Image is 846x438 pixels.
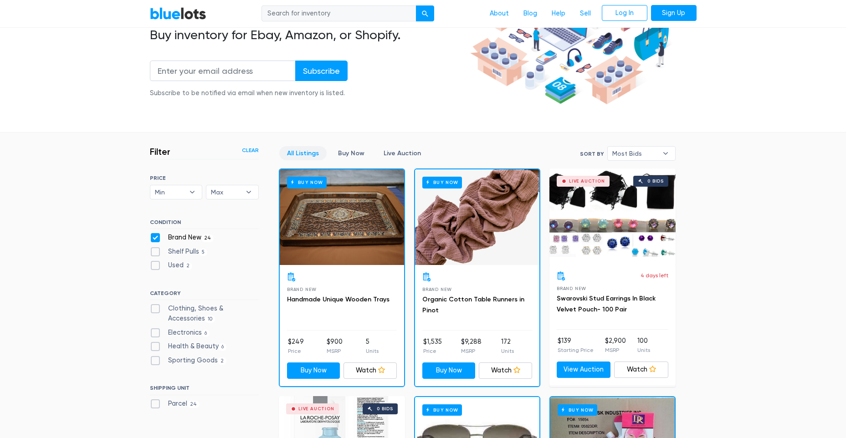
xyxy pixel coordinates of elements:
h6: CATEGORY [150,290,259,300]
h3: Filter [150,146,170,157]
a: BlueLots [150,7,206,20]
label: Clothing, Shoes & Accessories [150,304,259,323]
a: Live Auction [376,146,429,160]
label: Used [150,260,193,270]
a: Buy Now [330,146,372,160]
b: ▾ [183,185,202,199]
li: $249 [288,337,304,355]
a: View Auction [557,362,611,378]
label: Electronics [150,328,210,338]
span: 6 [202,330,210,337]
p: MSRP [605,346,626,354]
b: ▾ [239,185,258,199]
span: Max [211,185,241,199]
input: Subscribe [295,61,348,81]
a: All Listings [279,146,327,160]
h6: Buy Now [558,404,597,416]
span: 10 [205,316,215,323]
a: Watch [614,362,668,378]
a: Buy Now [287,362,340,379]
li: $139 [558,336,594,354]
p: Units [501,347,514,355]
label: Parcel [150,399,200,409]
div: Subscribe to be notified via email when new inventory is listed. [150,88,348,98]
span: 2 [184,263,193,270]
a: Buy Now [415,169,539,265]
p: Units [366,347,379,355]
span: 2 [218,357,227,365]
li: $2,900 [605,336,626,354]
input: Search for inventory [261,5,416,22]
span: Brand New [422,287,452,292]
li: 172 [501,337,514,355]
span: 5 [199,249,208,256]
a: Blog [516,5,544,22]
span: 24 [187,401,200,408]
li: 100 [637,336,650,354]
b: ▾ [656,147,675,160]
a: Watch [479,362,532,379]
a: Clear [242,146,259,154]
li: $1,535 [423,337,442,355]
a: Live Auction 0 bids [549,168,676,264]
h2: Buy inventory for Ebay, Amazon, or Shopify. [150,27,467,43]
label: Sort By [580,150,604,158]
h6: SHIPPING UNIT [150,385,259,395]
a: Sell [573,5,598,22]
div: Live Auction [298,407,334,411]
a: Swarovski Stud Earrings In Black Velvet Pouch- 100 Pair [557,295,656,313]
label: Brand New [150,233,214,243]
h6: Buy Now [422,177,462,188]
h6: Buy Now [287,177,327,188]
div: Live Auction [569,179,605,183]
span: Brand New [557,286,586,291]
p: Price [288,347,304,355]
span: Min [155,185,185,199]
a: Buy Now [422,362,476,379]
p: Starting Price [558,346,594,354]
a: Handmade Unique Wooden Trays [287,295,390,303]
a: Log In [602,5,647,21]
input: Enter your email address [150,61,296,81]
p: Price [423,347,442,355]
p: Units [637,346,650,354]
a: Buy Now [280,169,404,265]
p: MSRP [327,347,343,355]
label: Sporting Goods [150,356,227,366]
span: 6 [219,343,227,351]
label: Health & Beauty [150,341,227,351]
h6: PRICE [150,175,259,181]
a: Help [544,5,573,22]
li: $9,288 [461,337,482,355]
a: Organic Cotton Table Runners in Pinot [422,295,524,314]
p: MSRP [461,347,482,355]
li: 5 [366,337,379,355]
span: Brand New [287,287,317,292]
span: Most Bids [612,147,658,160]
h6: CONDITION [150,219,259,229]
div: 0 bids [647,179,664,183]
div: 0 bids [377,407,393,411]
h6: Buy Now [422,404,462,416]
p: 4 days left [641,271,668,280]
a: Watch [344,362,397,379]
label: Shelf Pulls [150,247,208,257]
span: 24 [201,234,214,242]
li: $900 [327,337,343,355]
a: About [482,5,516,22]
a: Sign Up [651,5,697,21]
